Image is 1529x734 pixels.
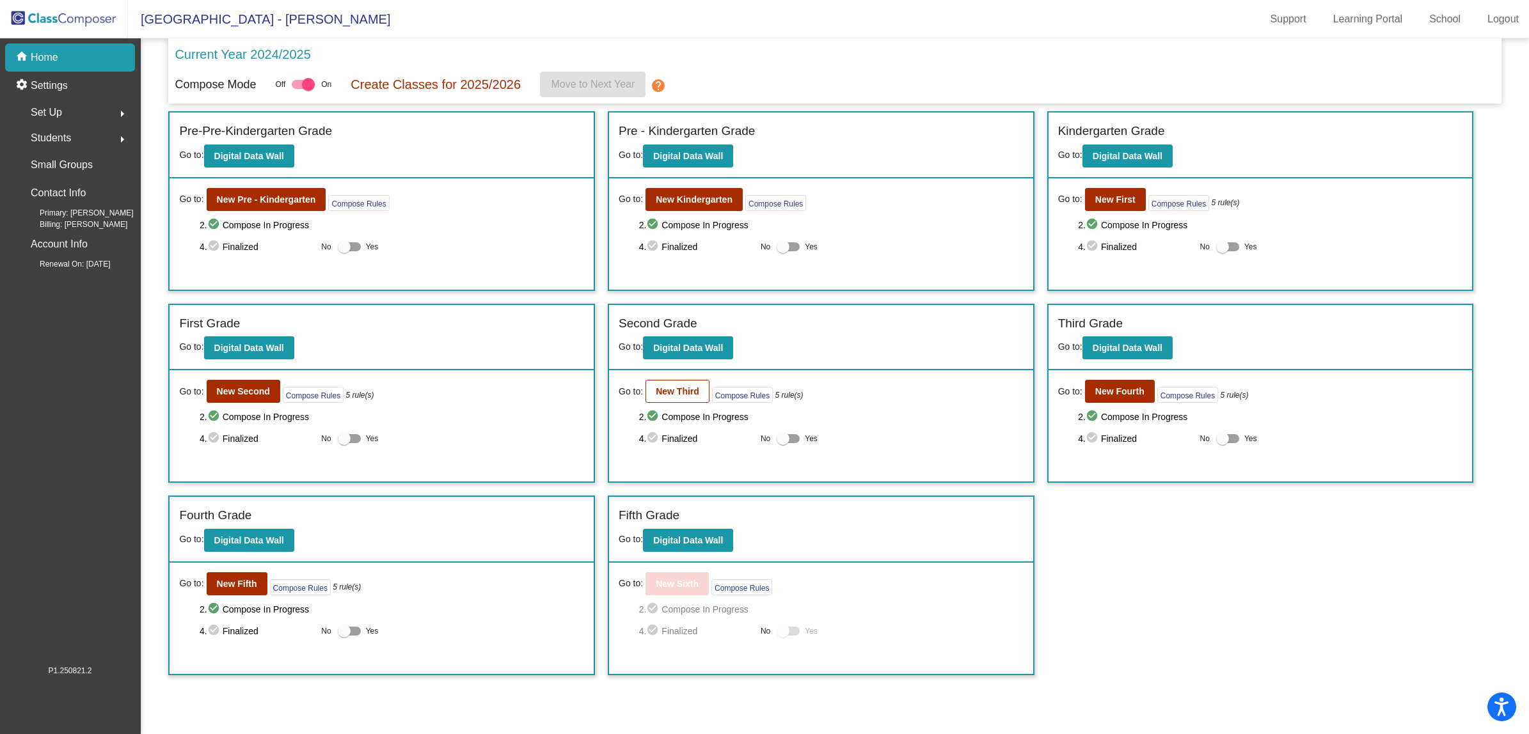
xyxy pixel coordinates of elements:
p: Current Year 2024/2025 [175,45,310,64]
i: 5 rule(s) [346,389,374,401]
button: Compose Rules [712,387,773,403]
mat-icon: check_circle [207,602,223,617]
label: Pre-Pre-Kindergarten Grade [179,122,332,141]
b: Digital Data Wall [653,343,723,353]
span: 4. Finalized [639,239,754,254]
mat-icon: arrow_right [115,106,130,121]
mat-icon: arrow_right [115,132,130,147]
span: 4. Finalized [200,239,315,254]
label: Kindergarten Grade [1058,122,1165,141]
button: Digital Data Wall [643,336,733,359]
b: Digital Data Wall [653,535,723,545]
b: New Fourth [1095,386,1145,396]
span: 2. Compose In Progress [639,217,1024,233]
button: Compose Rules [711,579,772,595]
mat-icon: check_circle [207,217,223,233]
mat-icon: help [651,78,666,93]
span: Go to: [619,341,643,352]
button: Compose Rules [745,195,806,211]
span: Go to: [619,192,643,206]
button: Compose Rules [1157,387,1218,403]
mat-icon: check_circle [646,409,662,425]
span: Go to: [1058,192,1082,206]
button: New Sixth [646,572,709,595]
b: New Sixth [656,579,699,589]
p: Settings [31,78,68,93]
b: New Fifth [217,579,257,589]
mat-icon: check_circle [207,623,223,639]
a: School [1419,9,1471,29]
button: Compose Rules [283,387,344,403]
button: New Fourth [1085,380,1155,403]
p: Create Classes for 2025/2026 [351,75,521,94]
span: 2. Compose In Progress [200,217,584,233]
span: Yes [1244,239,1257,254]
button: Move to Next Year [540,72,646,97]
span: On [321,79,331,90]
span: No [321,625,331,637]
mat-icon: check_circle [1086,409,1101,425]
mat-icon: home [15,50,31,65]
span: Go to: [179,341,203,352]
i: 5 rule(s) [1220,389,1248,401]
mat-icon: check_circle [1086,239,1101,254]
span: 4. Finalized [1078,239,1193,254]
span: No [1200,241,1210,253]
span: 2. Compose In Progress [639,602,1024,617]
mat-icon: check_circle [646,217,662,233]
span: Move to Next Year [551,79,635,90]
span: Go to: [179,150,203,160]
span: 2. Compose In Progress [1078,409,1462,425]
button: New Second [207,380,280,403]
a: Support [1260,9,1317,29]
span: No [321,433,331,444]
span: Billing: [PERSON_NAME] [19,219,127,230]
button: Digital Data Wall [1082,336,1173,359]
span: Go to: [179,577,203,590]
span: Go to: [619,150,643,160]
mat-icon: check_circle [646,623,662,639]
button: New Kindergarten [646,188,743,211]
label: First Grade [179,315,240,333]
b: Digital Data Wall [653,151,723,161]
a: Logout [1477,9,1529,29]
b: New Pre - Kindergarten [217,194,316,205]
span: Yes [366,623,379,639]
p: Small Groups [31,156,93,174]
span: Go to: [1058,385,1082,398]
mat-icon: check_circle [207,431,223,446]
span: Yes [805,239,818,254]
i: 5 rule(s) [333,581,361,593]
mat-icon: check_circle [646,239,662,254]
mat-icon: settings [15,78,31,93]
button: Compose Rules [1148,195,1209,211]
b: New Second [217,386,270,396]
button: New Pre - Kindergarten [207,188,326,211]
p: Account Info [31,235,88,253]
mat-icon: check_circle [1086,431,1101,446]
span: Yes [366,239,379,254]
span: 4. Finalized [639,623,754,639]
label: Fifth Grade [619,506,679,525]
b: New Third [656,386,699,396]
span: Go to: [619,385,643,398]
a: Learning Portal [1323,9,1413,29]
span: Go to: [1058,150,1082,160]
button: Digital Data Wall [1082,144,1173,168]
span: 2. Compose In Progress [639,409,1024,425]
span: Primary: [PERSON_NAME] [19,207,134,219]
span: No [761,241,770,253]
span: Go to: [179,192,203,206]
b: Digital Data Wall [1093,343,1162,353]
mat-icon: check_circle [646,431,662,446]
span: Go to: [179,534,203,544]
span: Off [275,79,285,90]
span: 2. Compose In Progress [200,409,584,425]
button: New Fifth [207,572,267,595]
span: No [321,241,331,253]
span: Yes [805,623,818,639]
label: Second Grade [619,315,697,333]
mat-icon: check_circle [646,602,662,617]
span: 2. Compose In Progress [200,602,584,617]
label: Fourth Grade [179,506,251,525]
